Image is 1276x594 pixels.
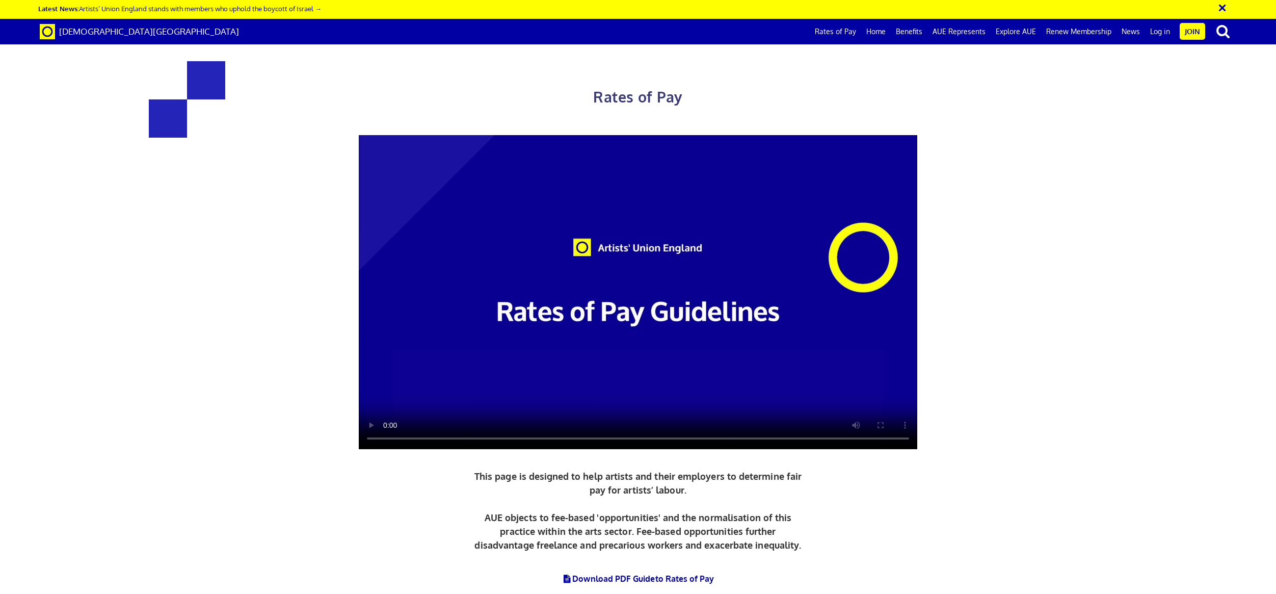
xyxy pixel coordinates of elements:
[472,470,805,552] p: This page is designed to help artists and their employers to determine fair pay for artists’ labo...
[59,26,239,37] span: [DEMOGRAPHIC_DATA][GEOGRAPHIC_DATA]
[1180,23,1205,40] a: Join
[1207,20,1239,42] button: search
[810,19,861,44] a: Rates of Pay
[1041,19,1116,44] a: Renew Membership
[32,19,247,44] a: Brand [DEMOGRAPHIC_DATA][GEOGRAPHIC_DATA]
[861,19,891,44] a: Home
[1116,19,1145,44] a: News
[38,4,79,13] strong: Latest News:
[655,574,714,584] span: to Rates of Pay
[593,88,682,106] span: Rates of Pay
[38,4,322,13] a: Latest News:Artists’ Union England stands with members who uphold the boycott of Israel →
[891,19,927,44] a: Benefits
[927,19,991,44] a: AUE Represents
[562,574,714,584] a: Download PDF Guideto Rates of Pay
[1145,19,1175,44] a: Log in
[991,19,1041,44] a: Explore AUE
